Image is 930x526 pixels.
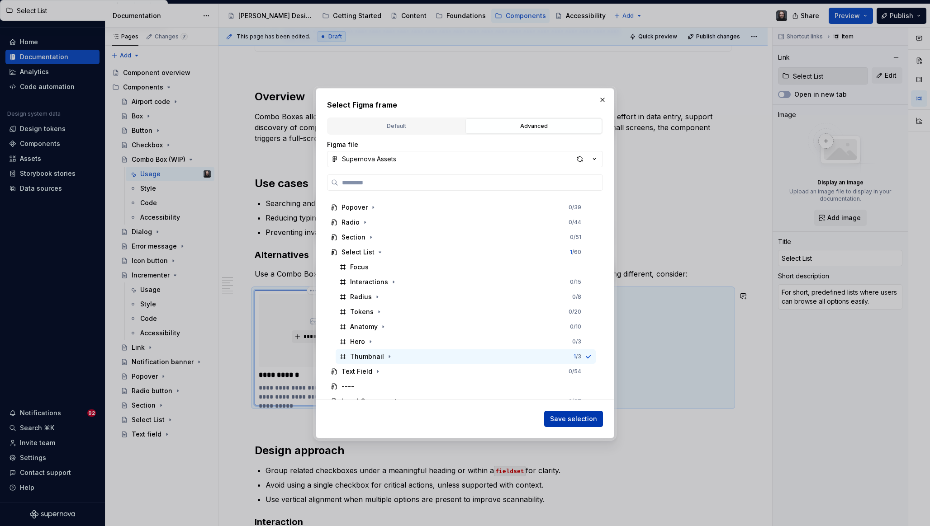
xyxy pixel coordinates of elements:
[342,155,396,164] div: Supernova Assets
[469,122,599,131] div: Advanced
[570,278,581,286] div: 0 / 15
[342,382,354,391] div: ----
[544,411,603,427] button: Save selection
[350,307,374,316] div: Tokens
[570,234,581,241] div: 0 / 51
[342,367,372,376] div: Text Field
[570,249,581,256] div: / 60
[572,293,581,301] div: 0 / 8
[331,122,461,131] div: Default
[342,203,368,212] div: Popover
[327,140,358,149] label: Figma file
[570,323,581,330] div: 0 / 10
[569,204,581,211] div: 0 / 39
[574,353,581,360] div: / 3
[350,352,384,361] div: Thumbnail
[569,368,581,375] div: 0 / 54
[550,414,597,423] span: Save selection
[327,99,603,110] h2: Select Figma frame
[574,353,576,360] span: 1
[342,233,365,242] div: Section
[350,263,369,272] div: Focus
[350,292,372,301] div: Radius
[327,151,603,167] button: Supernova Assets
[342,248,375,257] div: Select List
[569,398,581,405] div: 0 / 67
[569,219,581,226] div: 0 / 44
[570,249,572,255] span: 1
[350,337,365,346] div: Hero
[342,218,360,227] div: Radio
[350,277,388,286] div: Interactions
[572,338,581,345] div: 0 / 3
[569,308,581,315] div: 0 / 20
[350,322,378,331] div: Anatomy
[342,397,401,406] div: Local Components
